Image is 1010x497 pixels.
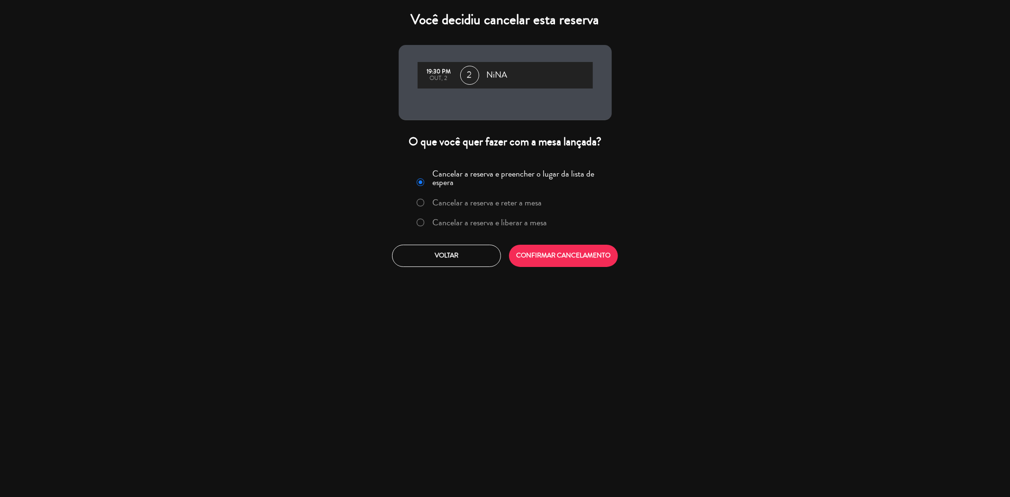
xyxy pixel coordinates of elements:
span: NiNA [487,68,508,82]
div: 19:30 PM [422,69,456,75]
button: CONFIRMAR CANCELAMENTO [509,245,618,267]
label: Cancelar a reserva e liberar a mesa [432,218,547,227]
span: 2 [460,66,479,85]
div: O que você quer fazer com a mesa lançada? [399,134,612,149]
label: Cancelar a reserva e preencher o lugar da lista de espera [432,169,606,186]
label: Cancelar a reserva e reter a mesa [432,198,542,207]
h4: Você decidiu cancelar esta reserva [399,11,612,28]
button: Voltar [392,245,501,267]
div: out, 2 [422,75,456,82]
